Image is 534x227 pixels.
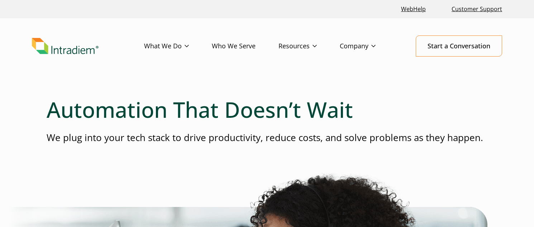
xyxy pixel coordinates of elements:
[416,35,502,57] a: Start a Conversation
[32,38,99,54] img: Intradiem
[47,131,487,144] p: We plug into your tech stack to drive productivity, reduce costs, and solve problems as they happen.
[144,36,212,57] a: What We Do
[449,1,505,17] a: Customer Support
[47,97,487,122] h1: Automation That Doesn’t Wait
[32,38,144,54] a: Link to homepage of Intradiem
[278,36,340,57] a: Resources
[398,1,429,17] a: Link opens in a new window
[212,36,278,57] a: Who We Serve
[340,36,399,57] a: Company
